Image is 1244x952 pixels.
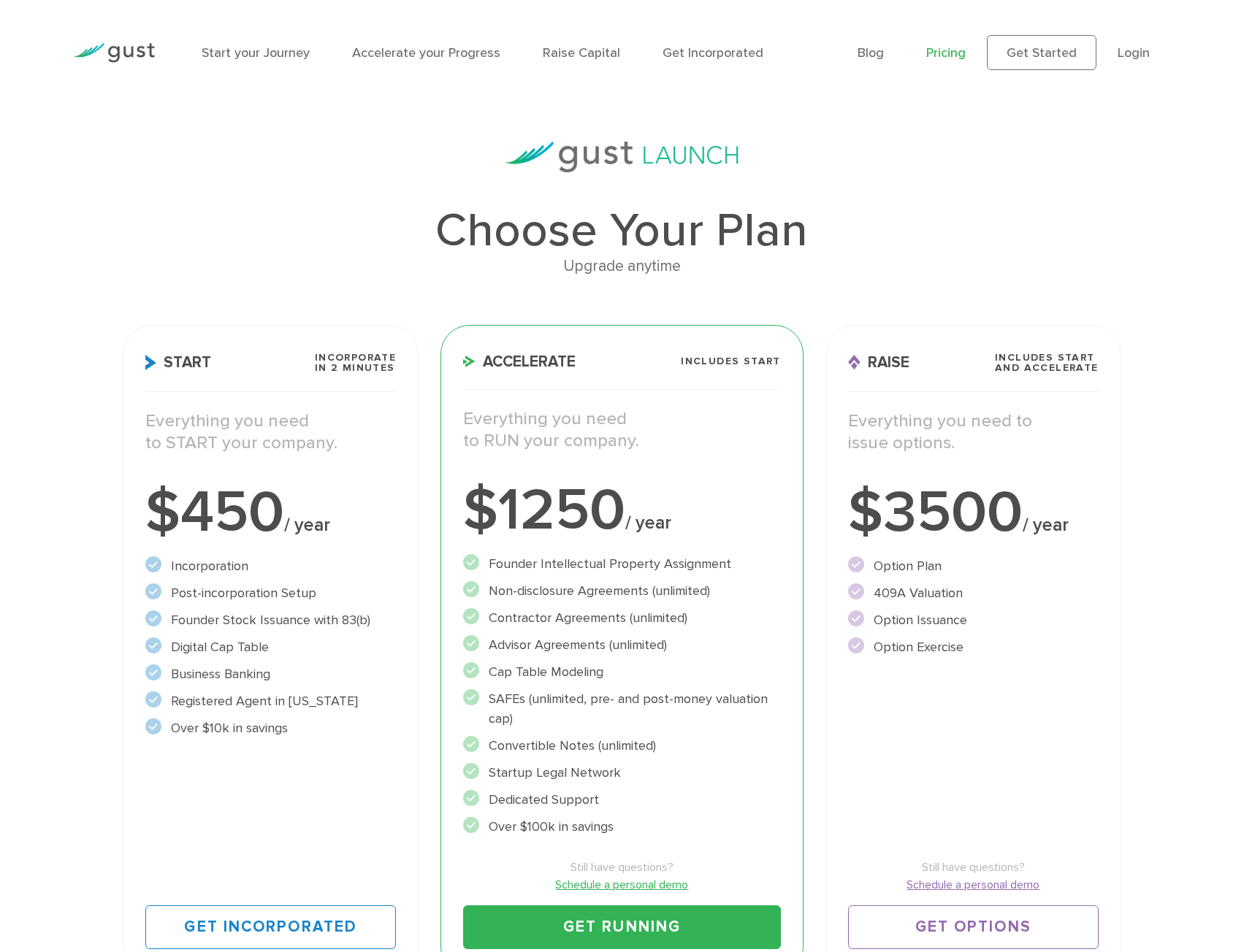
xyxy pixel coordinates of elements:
li: Contractor Agreements (unlimited) [463,608,780,628]
img: Raise Icon [848,355,861,370]
p: Everything you need to START your company. [145,410,396,454]
a: Schedule a personal demo [848,876,1099,894]
img: Gust Logo [73,43,155,63]
a: Get Incorporated [145,905,396,949]
a: Get Running [463,905,780,949]
img: Start Icon X2 [145,355,156,370]
span: Raise [848,355,909,370]
span: Includes START and ACCELERATE [995,353,1099,373]
li: Founder Intellectual Property Assignment [463,554,780,574]
span: Still have questions? [463,859,780,876]
img: gust-launch-logos.svg [505,142,739,172]
li: Cap Table Modeling [463,662,780,682]
li: Convertible Notes (unlimited) [463,736,780,756]
a: Raise Capital [543,45,620,61]
div: $450 [145,483,396,542]
a: Accelerate your Progress [352,45,500,61]
li: Startup Legal Network [463,763,780,783]
span: / year [284,514,330,536]
li: SAFEs (unlimited, pre- and post-money valuation cap) [463,689,780,729]
a: Schedule a personal demo [463,876,780,894]
li: Option Plan [848,556,1099,576]
a: Login [1118,45,1150,61]
span: Still have questions? [848,859,1099,876]
li: Over $100k in savings [463,817,780,837]
li: Digital Cap Table [145,637,396,657]
span: / year [1023,514,1069,536]
span: Accelerate [463,354,576,369]
li: Option Exercise [848,637,1099,657]
span: Start [145,355,211,370]
span: Includes START [681,356,781,366]
span: / year [625,512,671,534]
li: Business Banking [145,664,396,684]
p: Everything you need to RUN your company. [463,408,780,452]
li: Registered Agent in [US_STATE] [145,691,396,711]
li: Option Issuance [848,610,1099,630]
li: Dedicated Support [463,790,780,810]
h1: Choose Your Plan [123,207,1121,254]
a: Get Started [987,35,1096,70]
div: Upgrade anytime [123,254,1121,279]
li: Over $10k in savings [145,718,396,738]
p: Everything you need to issue options. [848,410,1099,454]
li: Incorporation [145,556,396,576]
a: Blog [858,45,884,61]
div: $3500 [848,483,1099,542]
div: $1250 [463,481,780,540]
li: Non-disclosure Agreements (unlimited) [463,581,780,601]
a: Start your Journey [202,45,310,61]
a: Get Options [848,905,1099,949]
li: Post-incorporation Setup [145,583,396,603]
img: Accelerate Icon [463,356,476,367]
a: Pricing [926,45,966,61]
li: Founder Stock Issuance with 83(b) [145,610,396,630]
li: 409A Valuation [848,583,1099,603]
a: Get Incorporated [663,45,763,61]
span: Incorporate in 2 Minutes [315,353,396,373]
li: Advisor Agreements (unlimited) [463,635,780,655]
